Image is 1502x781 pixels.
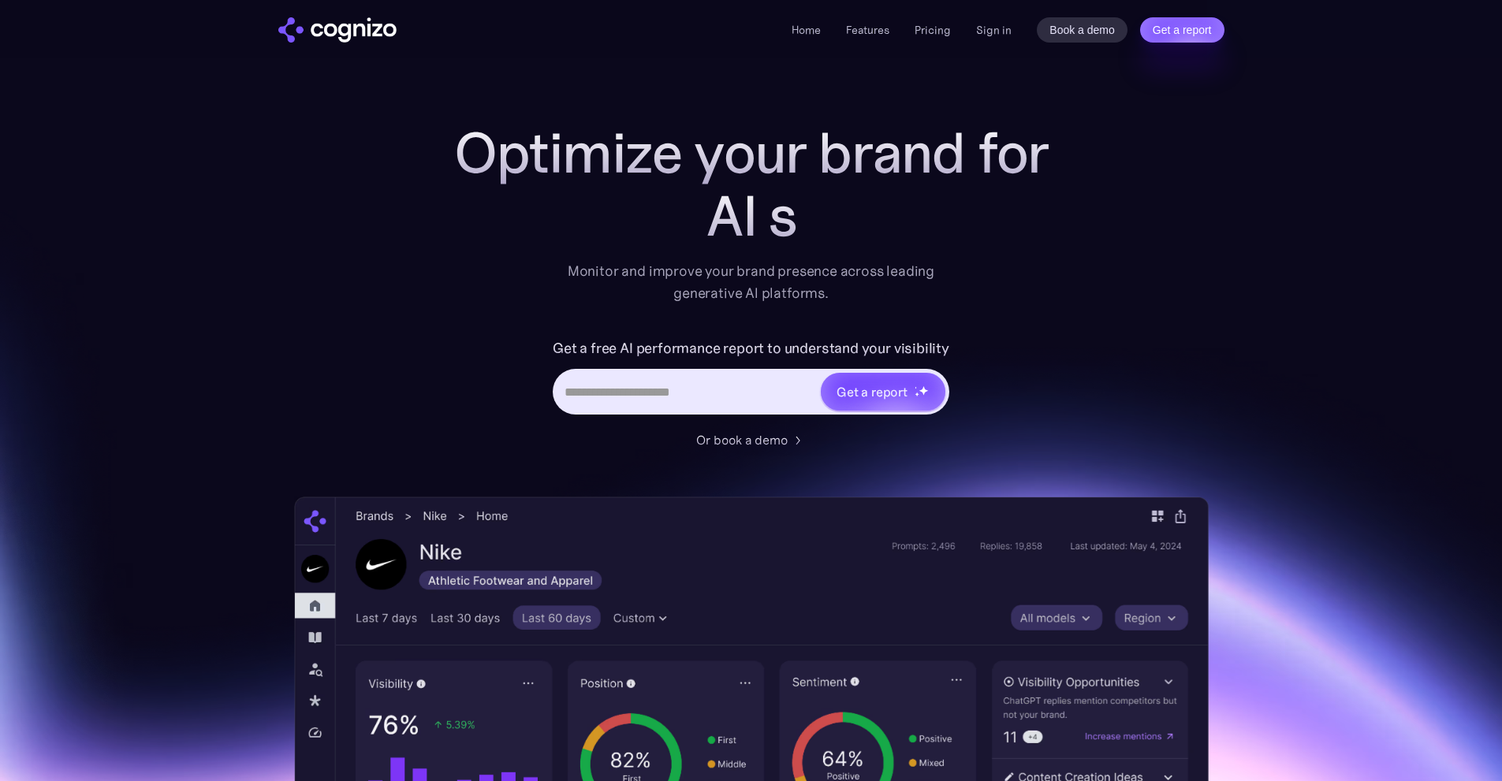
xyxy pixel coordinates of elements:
a: home [278,17,397,43]
img: star [919,385,929,396]
div: Or book a demo [696,430,788,449]
a: Get a report [1140,17,1224,43]
a: Book a demo [1037,17,1127,43]
a: Pricing [915,23,951,37]
img: star [915,386,917,389]
a: Sign in [976,20,1012,39]
a: Get a reportstarstarstar [819,371,947,412]
img: star [915,392,920,397]
div: Get a report [837,382,908,401]
a: Home [792,23,821,37]
label: Get a free AI performance report to understand your visibility [553,336,949,361]
a: Features [846,23,889,37]
h1: Optimize your brand for [436,121,1067,184]
div: Monitor and improve your brand presence across leading generative AI platforms. [557,260,945,304]
form: Hero URL Input Form [553,336,949,422]
img: cognizo logo [278,17,397,43]
div: AI s [436,184,1067,247]
a: Or book a demo [696,430,807,449]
